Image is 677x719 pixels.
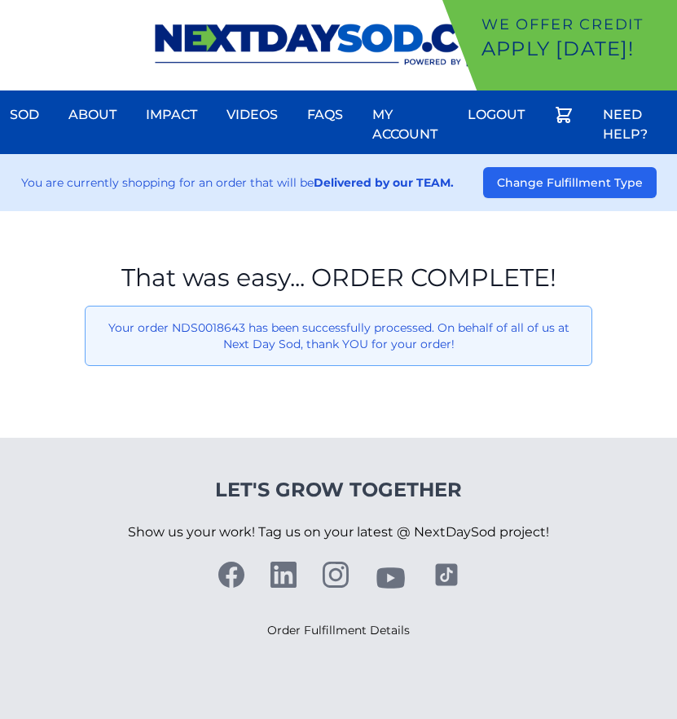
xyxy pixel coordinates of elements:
a: Impact [136,95,207,135]
a: Need Help? [593,95,677,154]
button: Change Fulfillment Type [483,167,657,198]
h4: Let's Grow Together [128,477,549,503]
a: FAQs [297,95,353,135]
p: Your order NDS0018643 has been successfully processed. On behalf of all of us at Next Day Sod, th... [99,320,578,352]
a: Videos [217,95,288,135]
a: Order Fulfillment Details [267,623,410,637]
p: Apply [DATE]! [481,36,670,62]
a: About [59,95,126,135]
a: My Account [363,95,448,154]
p: Show us your work! Tag us on your latest @ NextDaySod project! [128,503,549,562]
a: Logout [458,95,534,135]
h1: That was easy... ORDER COMPLETE! [85,263,592,293]
strong: Delivered by our TEAM. [314,175,454,190]
p: We offer Credit [481,13,670,36]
